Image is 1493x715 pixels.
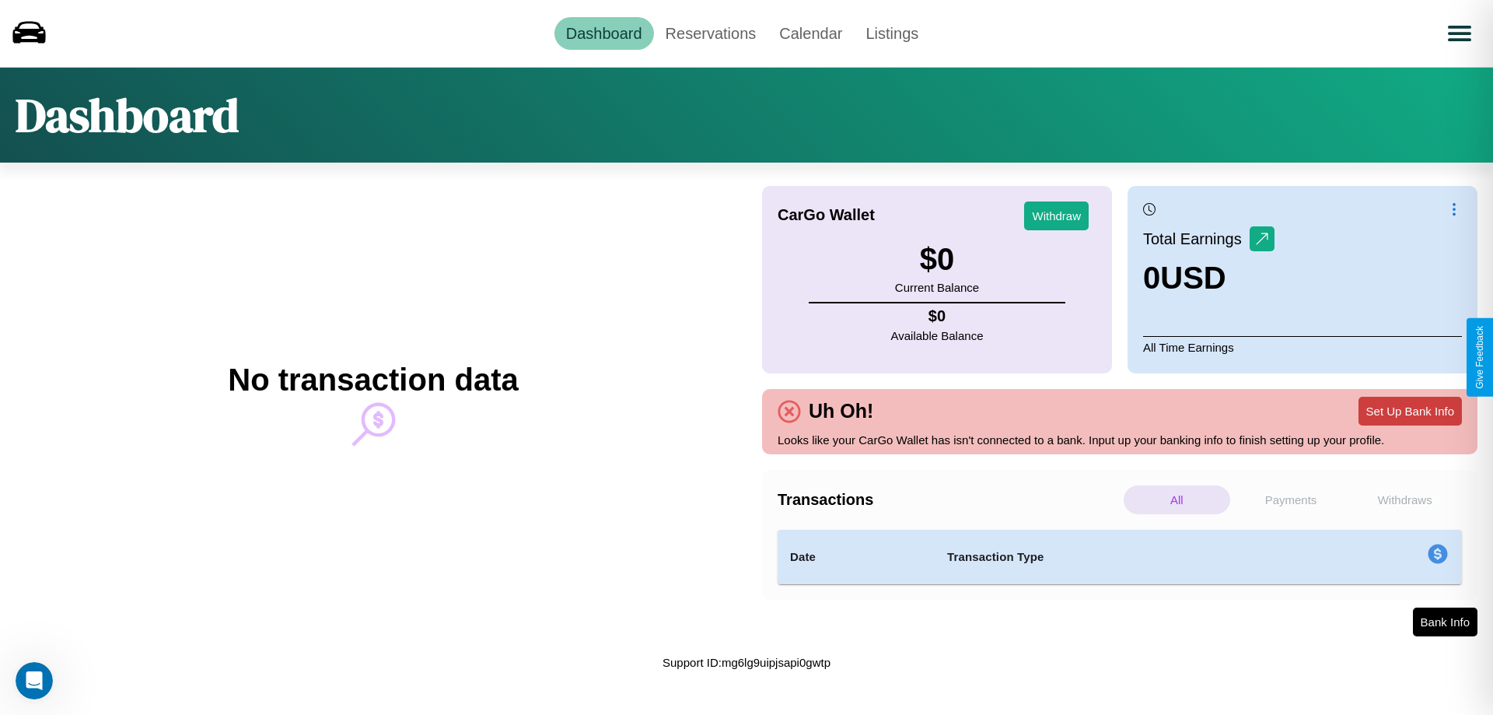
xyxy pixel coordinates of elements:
[1124,485,1230,514] p: All
[654,17,768,50] a: Reservations
[554,17,654,50] a: Dashboard
[1438,12,1481,55] button: Open menu
[1413,608,1477,636] button: Bank Info
[16,662,53,699] iframe: Intercom live chat
[778,429,1462,450] p: Looks like your CarGo Wallet has isn't connected to a bank. Input up your banking info to finish ...
[767,17,854,50] a: Calendar
[778,491,1120,509] h4: Transactions
[1143,225,1250,253] p: Total Earnings
[790,548,922,566] h4: Date
[1143,261,1274,296] h3: 0 USD
[228,363,518,398] h2: No transaction data
[891,307,984,325] h4: $ 0
[801,400,881,422] h4: Uh Oh!
[1351,485,1458,514] p: Withdraws
[1238,485,1344,514] p: Payments
[778,206,875,224] h4: CarGo Wallet
[778,530,1462,584] table: simple table
[895,277,979,298] p: Current Balance
[854,17,930,50] a: Listings
[663,652,830,673] p: Support ID: mg6lg9uipjsapi0gwtp
[947,548,1300,566] h4: Transaction Type
[1024,202,1089,230] button: Withdraw
[1474,326,1485,389] div: Give Feedback
[16,83,239,147] h1: Dashboard
[891,325,984,346] p: Available Balance
[1143,336,1462,358] p: All Time Earnings
[1358,397,1462,426] button: Set Up Bank Info
[895,242,979,277] h3: $ 0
